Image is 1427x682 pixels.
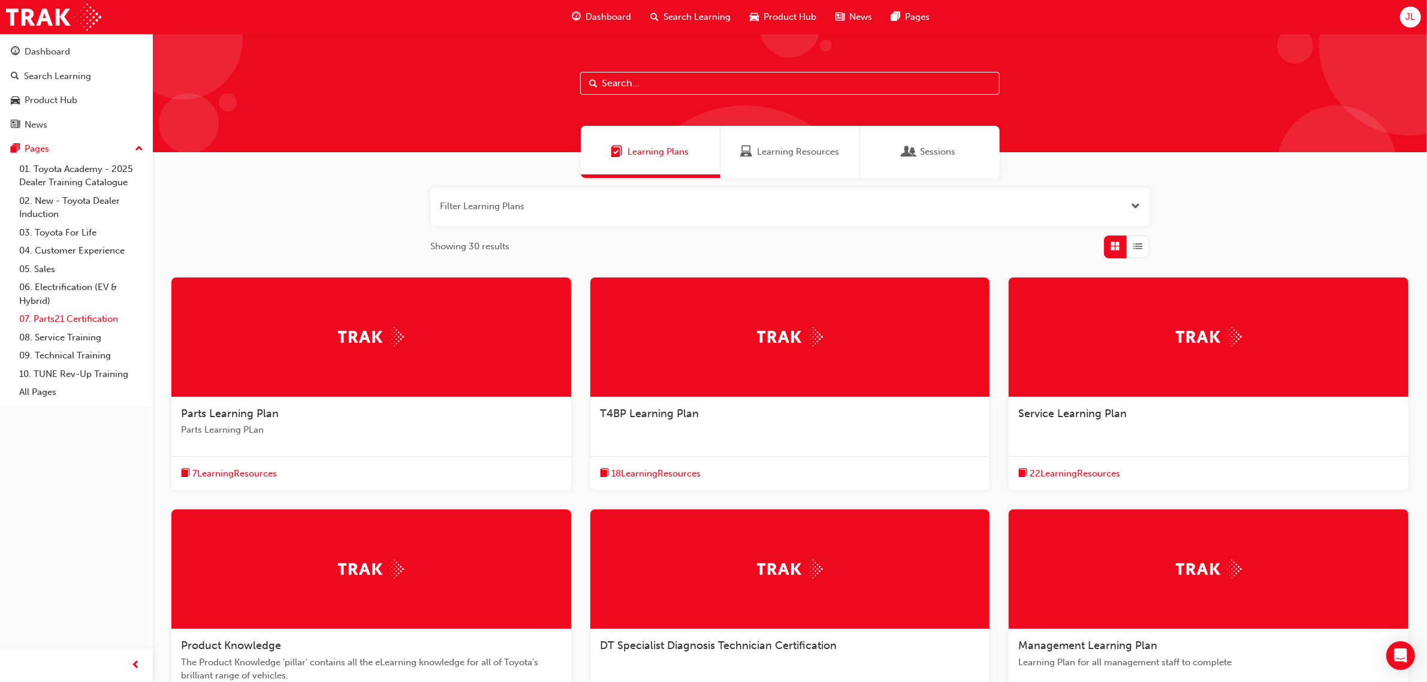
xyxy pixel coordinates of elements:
[611,145,623,159] span: Learning Plans
[14,242,148,260] a: 04. Customer Experience
[849,10,872,24] span: News
[835,10,844,25] span: news-icon
[192,467,277,481] span: 7 Learning Resources
[181,466,190,481] span: book-icon
[5,138,148,160] button: Pages
[11,120,20,131] span: news-icon
[181,466,277,481] button: book-icon7LearningResources
[586,10,631,24] span: Dashboard
[600,639,837,652] span: DT Specialist Diagnosis Technician Certification
[14,278,148,310] a: 06. Electrification (EV & Hybrid)
[1405,10,1415,24] span: JL
[5,65,148,87] a: Search Learning
[1009,277,1408,491] a: TrakService Learning Planbook-icon22LearningResources
[5,114,148,136] a: News
[14,310,148,328] a: 07. Parts21 Certification
[14,383,148,402] a: All Pages
[11,47,20,58] span: guage-icon
[764,10,816,24] span: Product Hub
[25,142,49,156] div: Pages
[589,77,598,90] span: Search
[14,328,148,347] a: 08. Service Training
[1134,240,1143,254] span: List
[25,93,77,107] div: Product Hub
[5,89,148,111] a: Product Hub
[882,5,939,29] a: pages-iconPages
[628,145,689,159] span: Learning Plans
[1131,200,1140,213] button: Open the filter
[1018,639,1157,652] span: Management Learning Plan
[25,118,47,132] div: News
[650,10,659,25] span: search-icon
[757,560,823,578] img: Trak
[905,10,930,24] span: Pages
[740,5,826,29] a: car-iconProduct Hub
[641,5,740,29] a: search-iconSearch Learning
[590,277,990,491] a: TrakT4BP Learning Planbook-icon18LearningResources
[181,423,562,437] span: Parts Learning PLan
[921,145,956,159] span: Sessions
[181,639,281,652] span: Product Knowledge
[11,71,19,82] span: search-icon
[14,260,148,279] a: 05. Sales
[1018,466,1120,481] button: book-icon22LearningResources
[11,95,20,106] span: car-icon
[580,72,1000,95] input: Search...
[600,466,701,481] button: book-icon18LearningResources
[600,466,609,481] span: book-icon
[1018,407,1127,420] span: Service Learning Plan
[562,5,641,29] a: guage-iconDashboard
[135,141,143,157] span: up-icon
[14,224,148,242] a: 03. Toyota For Life
[430,240,509,254] span: Showing 30 results
[1176,327,1242,346] img: Trak
[1176,560,1242,578] img: Trak
[338,560,404,578] img: Trak
[1386,641,1415,670] div: Open Intercom Messenger
[757,145,839,159] span: Learning Resources
[338,327,404,346] img: Trak
[1018,466,1027,481] span: book-icon
[600,407,699,420] span: T4BP Learning Plan
[757,327,823,346] img: Trak
[611,467,701,481] span: 18 Learning Resources
[860,126,1000,178] a: SessionsSessions
[740,145,752,159] span: Learning Resources
[14,192,148,224] a: 02. New - Toyota Dealer Induction
[14,365,148,384] a: 10. TUNE Rev-Up Training
[750,10,759,25] span: car-icon
[1400,7,1421,28] button: JL
[25,45,70,59] div: Dashboard
[24,70,91,83] div: Search Learning
[181,407,279,420] span: Parts Learning Plan
[14,160,148,192] a: 01. Toyota Academy - 2025 Dealer Training Catalogue
[5,38,148,138] button: DashboardSearch LearningProduct HubNews
[581,126,720,178] a: Learning PlansLearning Plans
[663,10,731,24] span: Search Learning
[720,126,860,178] a: Learning ResourcesLearning Resources
[6,4,101,31] img: Trak
[572,10,581,25] span: guage-icon
[1111,240,1120,254] span: Grid
[891,10,900,25] span: pages-icon
[14,346,148,365] a: 09. Technical Training
[904,145,916,159] span: Sessions
[5,41,148,63] a: Dashboard
[1018,656,1399,669] span: Learning Plan for all management staff to complete
[171,277,571,491] a: TrakParts Learning PlanParts Learning PLanbook-icon7LearningResources
[826,5,882,29] a: news-iconNews
[11,144,20,155] span: pages-icon
[132,658,141,673] span: prev-icon
[1030,467,1120,481] span: 22 Learning Resources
